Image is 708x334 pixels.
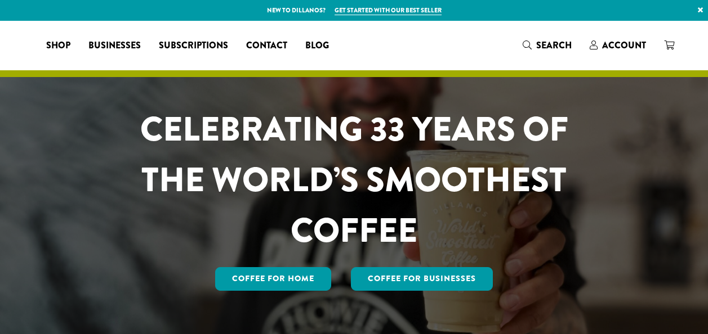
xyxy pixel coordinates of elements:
[602,39,646,52] span: Account
[88,39,141,53] span: Businesses
[305,39,329,53] span: Blog
[536,39,572,52] span: Search
[159,39,228,53] span: Subscriptions
[46,39,70,53] span: Shop
[351,267,493,291] a: Coffee For Businesses
[107,104,602,256] h1: CELEBRATING 33 YEARS OF THE WORLD’S SMOOTHEST COFFEE
[335,6,442,15] a: Get started with our best seller
[246,39,287,53] span: Contact
[37,37,79,55] a: Shop
[215,267,331,291] a: Coffee for Home
[514,36,581,55] a: Search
